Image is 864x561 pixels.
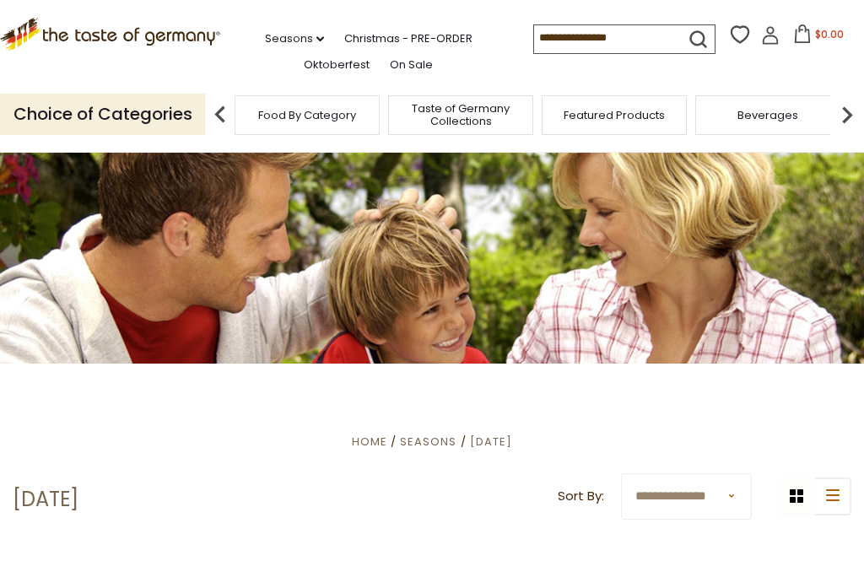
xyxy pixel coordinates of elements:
a: On Sale [390,56,433,74]
a: Home [352,434,387,450]
a: [DATE] [470,434,512,450]
img: previous arrow [203,98,237,132]
a: Featured Products [564,109,665,121]
a: Food By Category [258,109,356,121]
a: Seasons [265,30,324,48]
h1: [DATE] [13,487,78,512]
img: next arrow [830,98,864,132]
a: Christmas - PRE-ORDER [344,30,472,48]
a: Taste of Germany Collections [393,102,528,127]
a: Oktoberfest [304,56,370,74]
a: Seasons [400,434,456,450]
label: Sort By: [558,486,604,507]
a: Beverages [737,109,798,121]
button: $0.00 [783,24,855,50]
span: $0.00 [815,27,844,41]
